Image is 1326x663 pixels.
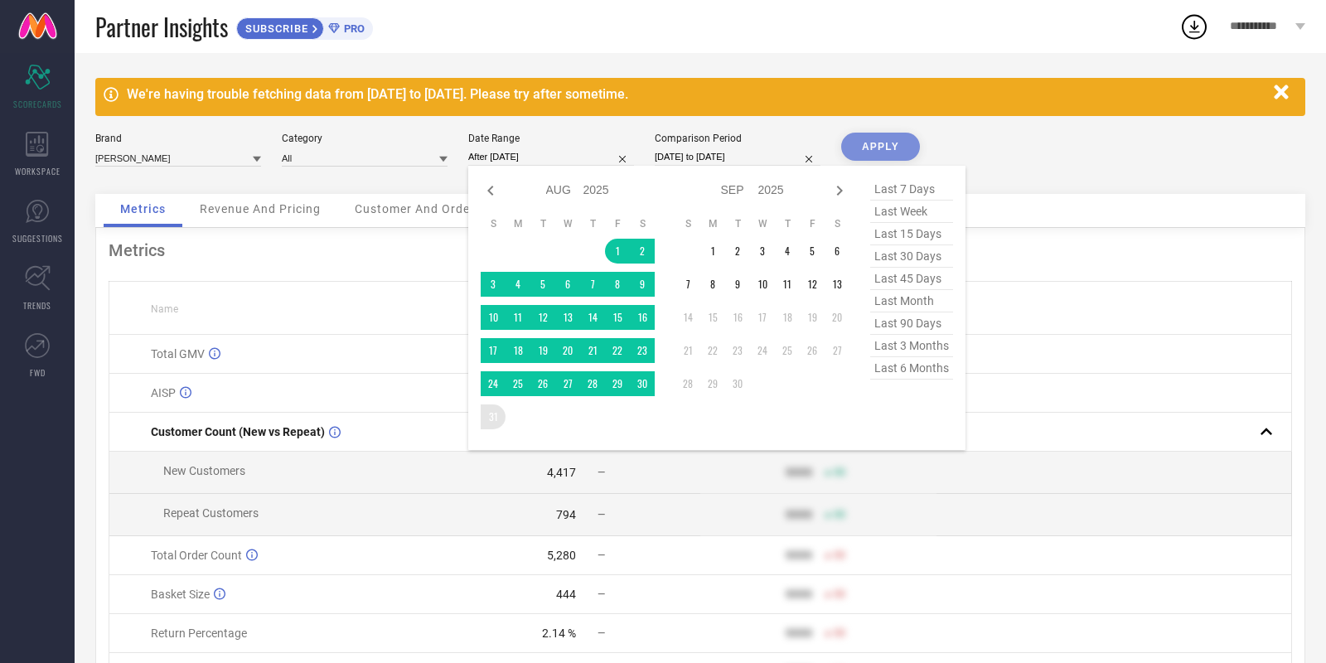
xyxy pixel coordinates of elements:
th: Saturday [630,217,655,230]
div: Category [282,133,448,144]
span: last 7 days [870,178,953,201]
span: New Customers [163,464,245,477]
div: Date Range [468,133,634,144]
div: We're having trouble fetching data from [DATE] to [DATE]. Please try after sometime. [127,86,1266,102]
td: Tue Sep 16 2025 [725,305,750,330]
div: Comparison Period [655,133,820,144]
td: Wed Aug 20 2025 [555,338,580,363]
span: 50 [834,549,845,561]
td: Sun Sep 07 2025 [675,272,700,297]
a: SUBSCRIBEPRO [236,13,373,40]
td: Thu Aug 07 2025 [580,272,605,297]
td: Mon Sep 01 2025 [700,239,725,264]
div: 4,417 [547,466,576,479]
td: Fri Aug 29 2025 [605,371,630,396]
td: Wed Aug 13 2025 [555,305,580,330]
td: Tue Aug 05 2025 [530,272,555,297]
td: Wed Sep 10 2025 [750,272,775,297]
td: Fri Sep 12 2025 [800,272,825,297]
th: Tuesday [725,217,750,230]
span: Repeat Customers [163,506,259,520]
td: Tue Sep 02 2025 [725,239,750,264]
td: Mon Sep 08 2025 [700,272,725,297]
th: Friday [800,217,825,230]
th: Monday [700,217,725,230]
div: 9999 [786,549,812,562]
span: 50 [834,588,845,600]
div: 5,280 [547,549,576,562]
td: Tue Aug 12 2025 [530,305,555,330]
td: Wed Sep 24 2025 [750,338,775,363]
td: Mon Aug 25 2025 [506,371,530,396]
td: Mon Aug 04 2025 [506,272,530,297]
td: Sat Sep 27 2025 [825,338,849,363]
td: Sun Aug 24 2025 [481,371,506,396]
td: Sat Aug 23 2025 [630,338,655,363]
span: last week [870,201,953,223]
td: Sun Aug 31 2025 [481,404,506,429]
td: Thu Sep 11 2025 [775,272,800,297]
td: Sun Aug 03 2025 [481,272,506,297]
div: 9999 [786,627,812,640]
th: Saturday [825,217,849,230]
td: Fri Sep 19 2025 [800,305,825,330]
td: Fri Aug 15 2025 [605,305,630,330]
div: Open download list [1179,12,1209,41]
td: Sun Aug 17 2025 [481,338,506,363]
span: SCORECARDS [13,98,62,110]
th: Thursday [775,217,800,230]
span: — [598,588,605,600]
td: Sat Sep 06 2025 [825,239,849,264]
span: Revenue And Pricing [200,202,321,215]
span: — [598,509,605,520]
td: Thu Aug 21 2025 [580,338,605,363]
div: 444 [556,588,576,601]
td: Thu Sep 18 2025 [775,305,800,330]
td: Wed Aug 06 2025 [555,272,580,297]
span: — [598,467,605,478]
td: Thu Sep 25 2025 [775,338,800,363]
span: last 30 days [870,245,953,268]
td: Mon Sep 15 2025 [700,305,725,330]
th: Tuesday [530,217,555,230]
td: Sat Aug 02 2025 [630,239,655,264]
td: Fri Aug 08 2025 [605,272,630,297]
span: SUGGESTIONS [12,232,63,244]
span: last 15 days [870,223,953,245]
td: Fri Sep 05 2025 [800,239,825,264]
span: Customer Count (New vs Repeat) [151,425,325,438]
div: 9999 [786,508,812,521]
div: Next month [830,181,849,201]
span: Metrics [120,202,166,215]
td: Thu Sep 04 2025 [775,239,800,264]
td: Fri Aug 22 2025 [605,338,630,363]
td: Mon Aug 11 2025 [506,305,530,330]
div: Metrics [109,240,1292,260]
th: Monday [506,217,530,230]
td: Sat Aug 30 2025 [630,371,655,396]
div: Previous month [481,181,501,201]
td: Sat Sep 20 2025 [825,305,849,330]
td: Fri Aug 01 2025 [605,239,630,264]
th: Friday [605,217,630,230]
span: last 90 days [870,312,953,335]
td: Sun Aug 10 2025 [481,305,506,330]
td: Fri Sep 26 2025 [800,338,825,363]
td: Tue Aug 19 2025 [530,338,555,363]
div: 9999 [786,588,812,601]
td: Sat Aug 16 2025 [630,305,655,330]
th: Thursday [580,217,605,230]
td: Wed Sep 17 2025 [750,305,775,330]
span: Name [151,303,178,315]
span: Basket Size [151,588,210,601]
span: Partner Insights [95,10,228,44]
td: Tue Sep 09 2025 [725,272,750,297]
span: 50 [834,509,845,520]
span: WORKSPACE [15,165,60,177]
td: Sat Aug 09 2025 [630,272,655,297]
td: Wed Sep 03 2025 [750,239,775,264]
div: 2.14 % [542,627,576,640]
span: 50 [834,467,845,478]
td: Thu Aug 14 2025 [580,305,605,330]
th: Sunday [675,217,700,230]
